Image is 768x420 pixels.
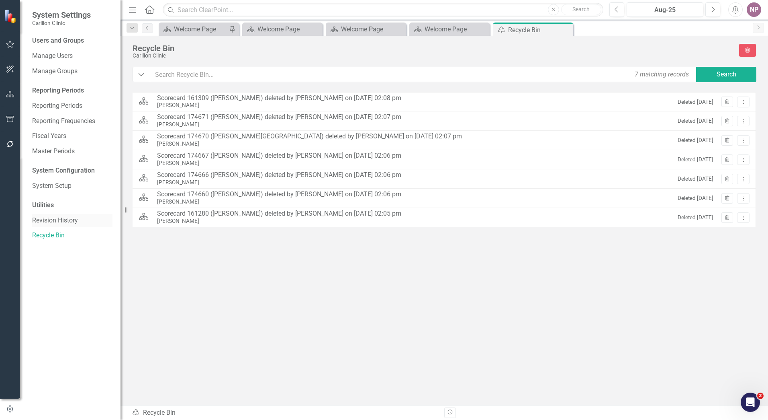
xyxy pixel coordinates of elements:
div: Welcome Page [174,24,227,34]
a: Welcome Page [411,24,488,34]
small: [PERSON_NAME] [157,179,199,185]
small: [PERSON_NAME] [157,198,199,205]
small: Deleted [DATE] [678,156,713,163]
div: Welcome Page [341,24,404,34]
div: Utilities [32,201,112,210]
a: Revision History [32,216,112,225]
small: [PERSON_NAME] [157,121,199,128]
div: Welcome Page [425,24,488,34]
small: [PERSON_NAME] [157,102,199,109]
a: Manage Users [32,51,112,61]
small: Deleted [DATE] [678,136,713,144]
a: Welcome Page [328,24,404,34]
div: Scorecard 174667 ([PERSON_NAME]) deleted by [PERSON_NAME] on [DATE] 02:06 pm [157,152,401,159]
div: Scorecard 174670 ([PERSON_NAME][GEOGRAPHIC_DATA]) deleted by [PERSON_NAME] on [DATE] 02:07 pm [157,133,462,140]
a: Reporting Periods [32,101,112,111]
iframe: Intercom live chat [741,393,760,412]
a: Master Periods [32,147,112,156]
small: [PERSON_NAME] [157,140,199,147]
small: Deleted [DATE] [678,98,713,106]
div: Scorecard 174671 ([PERSON_NAME]) deleted by [PERSON_NAME] on [DATE] 02:07 pm [157,113,401,121]
div: Scorecard 174666 ([PERSON_NAME]) deleted by [PERSON_NAME] on [DATE] 02:06 pm [157,171,401,179]
button: Aug-25 [627,2,703,17]
div: Welcome Page [257,24,321,34]
small: Deleted [DATE] [678,117,713,125]
input: Search Recycle Bin... [150,67,697,82]
div: Carilion Clinic [133,53,735,59]
a: Fiscal Years [32,132,112,141]
div: Scorecard 161280 ([PERSON_NAME]) deleted by [PERSON_NAME] on [DATE] 02:05 pm [157,210,401,217]
a: Welcome Page [244,24,321,34]
input: Search ClearPoint... [163,3,603,17]
a: Manage Groups [32,67,112,76]
span: System Settings [32,10,91,20]
a: Recycle Bin [32,231,112,240]
small: [PERSON_NAME] [157,218,199,224]
span: Search [572,6,590,12]
div: Reporting Periods [32,86,112,95]
button: NP [747,2,761,17]
div: Aug-25 [629,5,701,15]
span: 2 [757,393,764,399]
a: Reporting Frequencies [32,117,112,126]
div: Users and Groups [32,36,112,45]
div: 7 matching records [633,68,691,81]
button: Search [561,4,601,15]
a: Welcome Page [161,24,227,34]
button: Search [696,67,756,82]
div: Recycle Bin [132,408,438,418]
div: Scorecard 161309 ([PERSON_NAME]) deleted by [PERSON_NAME] on [DATE] 02:08 pm [157,95,401,102]
div: Recycle Bin [508,25,571,35]
div: System Configuration [32,166,112,175]
div: Recycle Bin [133,44,735,53]
small: Deleted [DATE] [678,194,713,202]
small: Deleted [DATE] [678,214,713,221]
img: ClearPoint Strategy [4,9,18,23]
a: System Setup [32,181,112,191]
small: Carilion Clinic [32,20,91,26]
small: [PERSON_NAME] [157,160,199,166]
small: Deleted [DATE] [678,175,713,183]
div: Scorecard 174660 ([PERSON_NAME]) deleted by [PERSON_NAME] on [DATE] 02:06 pm [157,191,401,198]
